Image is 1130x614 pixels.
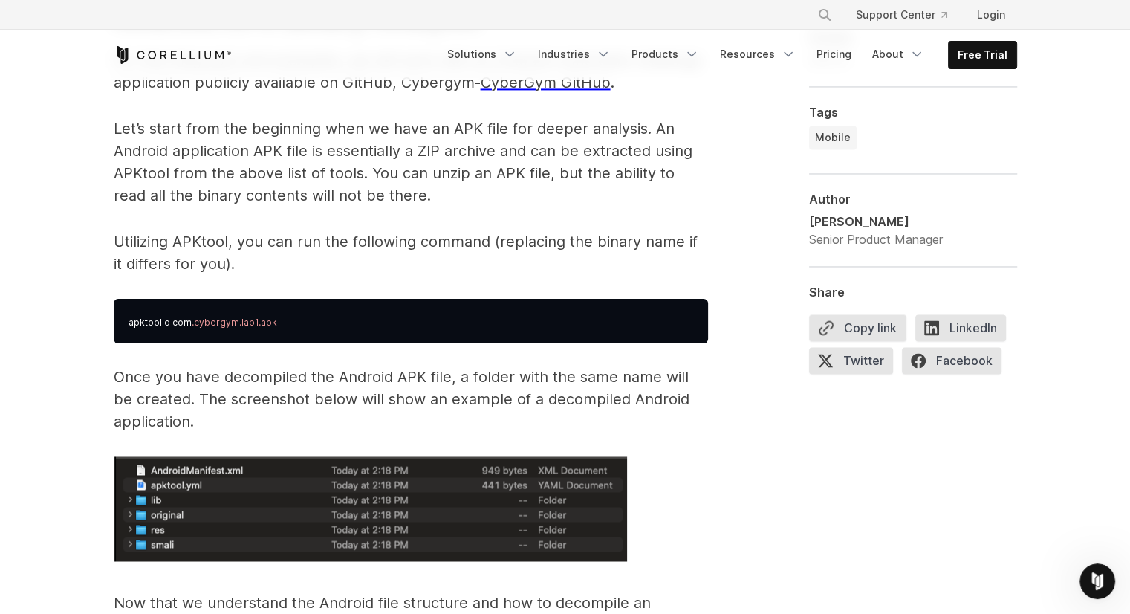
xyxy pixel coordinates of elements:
img: Example of a decompiled android application. [114,456,627,561]
div: Author [809,192,1017,207]
span: Facebook [902,347,1001,374]
a: LinkedIn [915,314,1015,347]
a: About [863,41,933,68]
a: Mobile [809,126,857,149]
a: Resources [711,41,805,68]
span: Mobile [815,130,851,145]
span: LinkedIn [915,314,1006,341]
span: apktool d com [129,317,192,328]
button: Copy link [809,314,906,341]
div: Navigation Menu [799,1,1017,28]
a: Solutions [438,41,526,68]
a: Twitter [809,347,902,380]
a: Corellium Home [114,46,232,64]
a: Facebook [902,347,1010,380]
a: Industries [529,41,620,68]
button: Search [811,1,838,28]
a: Products [623,41,708,68]
a: Free Trial [949,42,1016,68]
div: Tags [809,105,1017,120]
p: Let’s start from the beginning when we have an APK file for deeper analysis. An Android applicati... [114,117,708,207]
div: Navigation Menu [438,41,1017,69]
div: Share [809,285,1017,300]
a: Login [965,1,1017,28]
p: Once you have decompiled the Android APK file, a folder with the same name will be created. The s... [114,366,708,433]
div: [PERSON_NAME] [809,213,943,230]
a: CyberGym GitHub [481,74,611,91]
p: Utilizing APKtool, you can run the following command (replacing the binary name if it differs for... [114,230,708,275]
span: .cybergym.lab1.apk [192,317,277,328]
a: Pricing [808,41,860,68]
a: Support Center [844,1,959,28]
iframe: Intercom live chat [1079,563,1115,599]
div: Senior Product Manager [809,230,943,248]
span: Twitter [809,347,893,374]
